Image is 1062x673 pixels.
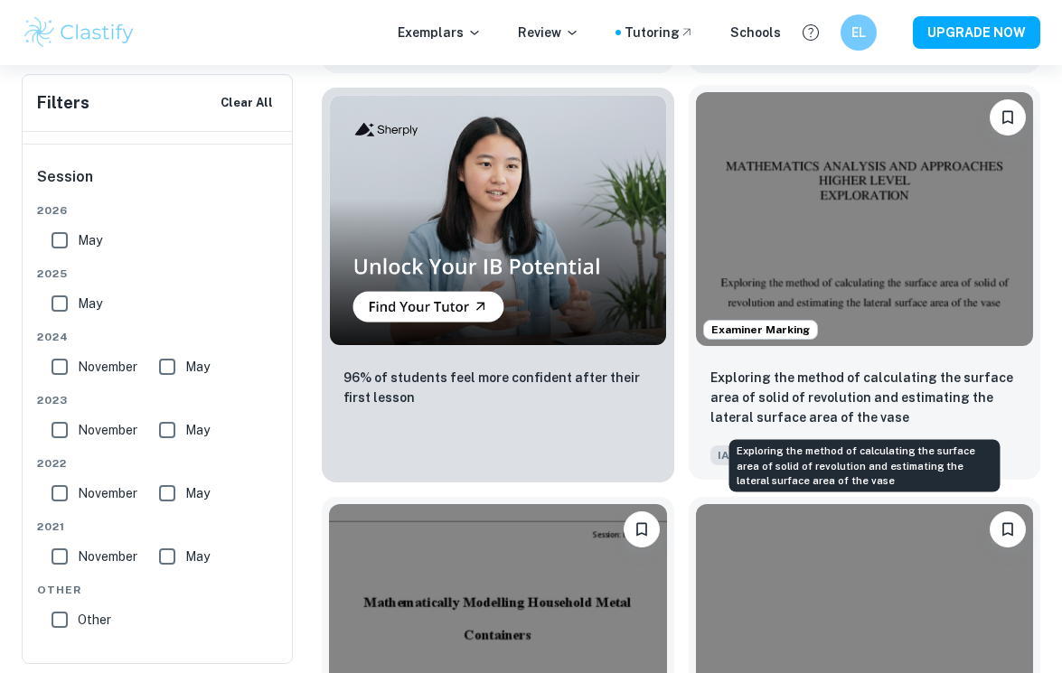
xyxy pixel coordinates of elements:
[710,445,737,465] span: IA
[398,23,482,42] p: Exemplars
[37,202,279,219] span: 2026
[185,547,210,566] span: May
[216,89,277,117] button: Clear All
[913,16,1040,49] button: UPGRADE NOW
[37,582,279,598] span: Other
[78,420,137,440] span: November
[78,547,137,566] span: November
[78,294,102,313] span: May
[37,329,279,345] span: 2024
[22,14,136,51] img: Clastify logo
[78,610,111,630] span: Other
[78,230,102,250] span: May
[841,14,877,51] button: EL
[185,420,210,440] span: May
[322,88,674,481] a: Thumbnail96% of students feel more confident after their first lesson
[37,166,279,202] h6: Session
[710,368,1020,427] p: Exploring the method of calculating the surface area of solid of revolution and estimating the la...
[78,483,137,503] span: November
[849,23,869,42] h6: EL
[329,95,667,346] img: Thumbnail
[185,483,210,503] span: May
[990,511,1026,547] button: Bookmark
[795,17,826,48] button: Help and Feedback
[730,23,781,42] a: Schools
[37,266,279,282] span: 2025
[990,99,1026,136] button: Bookmark
[624,511,660,547] button: Bookmark
[37,392,279,408] span: 2023
[37,455,279,472] span: 2022
[625,23,694,42] a: Tutoring
[696,92,1034,345] img: Math AA IA example thumbnail: Exploring the method of calculating the
[704,322,817,338] span: Examiner Marking
[689,88,1041,481] a: Examiner MarkingBookmarkExploring the method of calculating the surface area of solid of revoluti...
[518,23,579,42] p: Review
[78,357,137,377] span: November
[343,368,653,407] p: 96% of students feel more confident after their first lesson
[37,90,89,116] h6: Filters
[37,519,279,535] span: 2021
[185,357,210,377] span: May
[729,440,1001,492] div: Exploring the method of calculating the surface area of solid of revolution and estimating the la...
